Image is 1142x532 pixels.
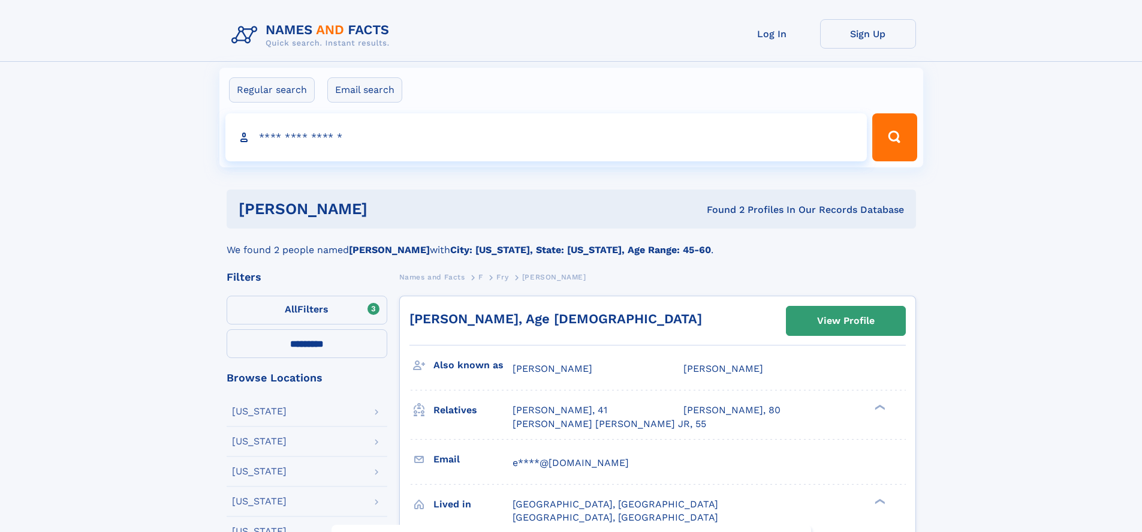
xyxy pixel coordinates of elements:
h3: Also known as [433,355,513,375]
a: F [478,269,483,284]
span: [GEOGRAPHIC_DATA], [GEOGRAPHIC_DATA] [513,498,718,510]
div: Filters [227,272,387,282]
label: Regular search [229,77,315,103]
a: Sign Up [820,19,916,49]
div: [US_STATE] [232,437,287,446]
div: Found 2 Profiles In Our Records Database [537,203,904,217]
a: [PERSON_NAME], Age [DEMOGRAPHIC_DATA] [409,311,702,326]
b: [PERSON_NAME] [349,244,430,256]
div: We found 2 people named with . [227,229,916,257]
div: [US_STATE] [232,407,287,416]
h3: Relatives [433,400,513,420]
span: F [478,273,483,281]
label: Filters [227,296,387,324]
a: View Profile [787,306,905,335]
span: [PERSON_NAME] [513,363,592,374]
span: All [285,303,297,315]
label: Email search [327,77,402,103]
input: search input [225,113,867,161]
span: [PERSON_NAME] [522,273,586,281]
div: ❯ [872,497,886,505]
div: [US_STATE] [232,497,287,506]
a: Fry [496,269,508,284]
div: View Profile [817,307,875,335]
div: Browse Locations [227,372,387,383]
h3: Email [433,449,513,470]
div: [US_STATE] [232,467,287,476]
span: [GEOGRAPHIC_DATA], [GEOGRAPHIC_DATA] [513,512,718,523]
button: Search Button [872,113,917,161]
a: Log In [724,19,820,49]
a: [PERSON_NAME] [PERSON_NAME] JR, 55 [513,417,706,431]
span: [PERSON_NAME] [683,363,763,374]
a: Names and Facts [399,269,465,284]
a: [PERSON_NAME], 80 [683,404,781,417]
b: City: [US_STATE], State: [US_STATE], Age Range: 45-60 [450,244,711,256]
h3: Lived in [433,494,513,515]
a: [PERSON_NAME], 41 [513,404,607,417]
span: Fry [496,273,508,281]
h1: [PERSON_NAME] [239,202,537,217]
div: ❯ [872,404,886,411]
img: Logo Names and Facts [227,19,399,52]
